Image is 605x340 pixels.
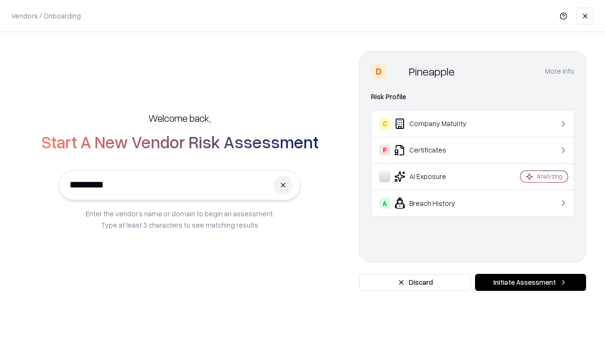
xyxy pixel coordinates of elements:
[41,132,319,151] h2: Start A New Vendor Risk Assessment
[537,172,562,180] div: Analyzing
[148,111,211,125] h5: Welcome back,
[379,118,492,129] div: Company Maturity
[390,64,405,79] img: Pineapple
[359,274,471,291] button: Discard
[475,274,586,291] button: Initiate Assessment
[371,64,386,79] div: D
[379,197,390,209] div: A
[86,208,274,230] p: Enter the vendor’s name or domain to begin an assessment. Type at least 3 characters to see match...
[379,171,492,182] div: AI Exposure
[409,64,455,79] div: Pineapple
[371,91,574,102] div: Risk Profile
[379,144,492,156] div: Certificates
[379,118,390,129] div: C
[545,63,574,80] button: More info
[11,11,81,21] p: Vendors / Onboarding
[379,197,492,209] div: Breach History
[379,144,390,156] div: F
